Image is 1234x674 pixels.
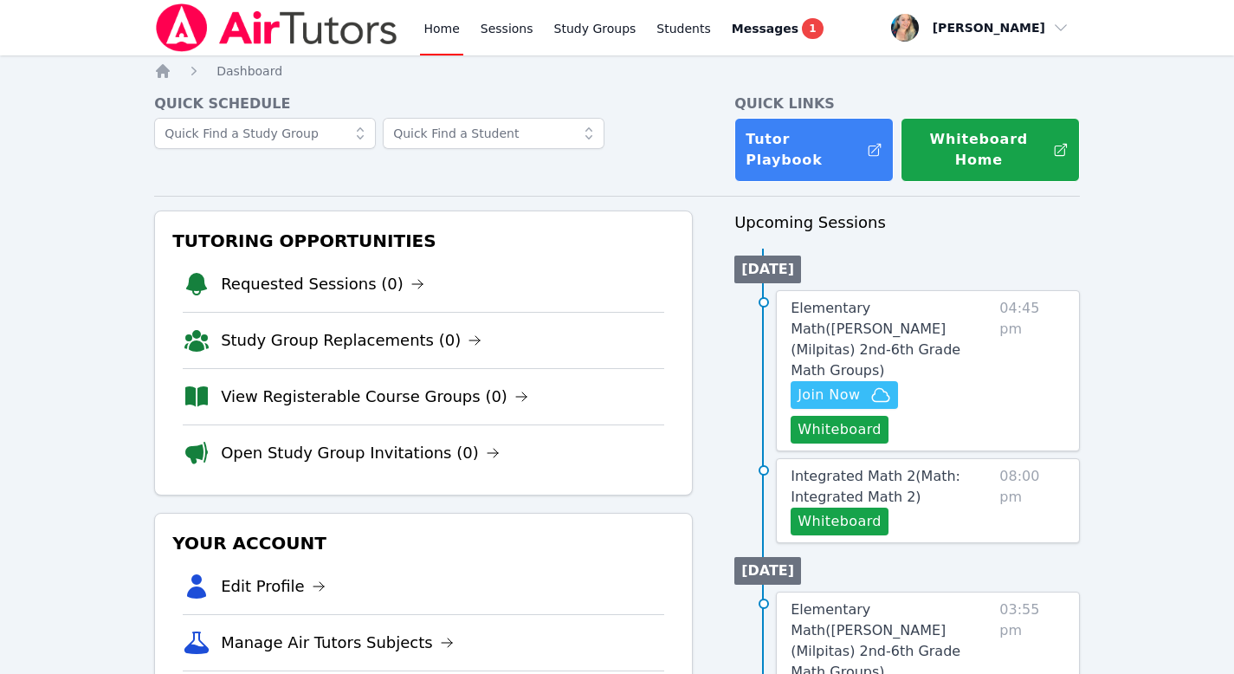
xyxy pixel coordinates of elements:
span: Integrated Math 2 ( Math: Integrated Math 2 ) [791,468,960,505]
a: Edit Profile [221,574,326,599]
input: Quick Find a Study Group [154,118,376,149]
h3: Your Account [169,528,678,559]
a: Elementary Math([PERSON_NAME] (Milpitas) 2nd-6th Grade Math Groups) [791,298,992,381]
a: Manage Air Tutors Subjects [221,631,454,655]
span: Elementary Math ( [PERSON_NAME] (Milpitas) 2nd-6th Grade Math Groups ) [791,300,960,379]
button: Whiteboard [791,508,888,535]
h4: Quick Schedule [154,94,693,114]
span: 04:45 pm [999,298,1065,444]
input: Quick Find a Student [383,118,604,149]
a: Open Study Group Invitations (0) [221,441,500,465]
a: Integrated Math 2(Math: Integrated Math 2) [791,466,992,508]
nav: Breadcrumb [154,62,1080,80]
h4: Quick Links [734,94,1080,114]
button: Join Now [791,381,898,409]
a: Dashboard [216,62,282,80]
img: Air Tutors [154,3,399,52]
span: 08:00 pm [999,466,1065,535]
span: 1 [802,18,823,39]
span: Dashboard [216,64,282,78]
span: Join Now [798,385,860,405]
button: Whiteboard Home [901,118,1080,182]
a: Tutor Playbook [734,118,893,182]
li: [DATE] [734,557,801,585]
li: [DATE] [734,256,801,283]
button: Whiteboard [791,416,888,444]
a: Requested Sessions (0) [221,272,424,296]
span: Messages [732,20,798,37]
h3: Tutoring Opportunities [169,225,678,256]
a: View Registerable Course Groups (0) [221,385,528,409]
h3: Upcoming Sessions [734,211,1080,235]
a: Study Group Replacements (0) [221,328,481,353]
